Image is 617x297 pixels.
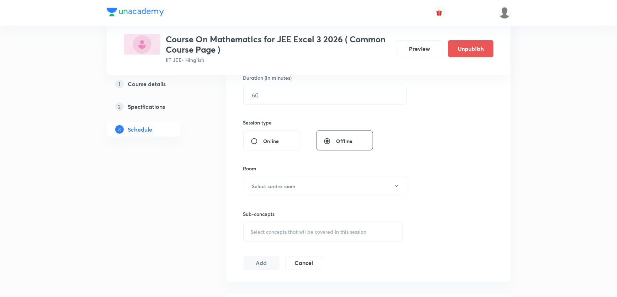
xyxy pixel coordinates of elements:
a: 2Specifications [107,99,203,113]
button: Unpublish [448,40,494,57]
h6: Select centre room [252,182,296,190]
button: Add [243,256,280,270]
p: IIT JEE • Hinglish [166,56,391,64]
h6: Sub-concepts [243,210,403,218]
button: Preview [397,40,442,57]
button: avatar [434,7,445,18]
h6: Duration (in minutes) [243,74,292,81]
h6: Session type [243,119,272,126]
input: 60 [244,86,406,104]
button: Cancel [285,256,322,270]
p: 3 [115,125,124,133]
h3: Course On Mathematics for JEE Excel 3 2026 ( Common Course Page ) [166,34,391,55]
span: Offline [336,137,353,145]
img: Vivek Patil [499,7,511,19]
span: Online [264,137,279,145]
img: Company Logo [107,8,164,16]
button: Select centre room [243,176,408,196]
h5: Schedule [128,125,153,133]
img: avatar [436,10,442,16]
h5: Specifications [128,102,165,111]
a: 1Course details [107,76,203,91]
img: B92E325F-0F22-4D88-B343-045817B83127_plus.png [124,34,160,55]
p: 2 [115,102,124,111]
p: 1 [115,79,124,88]
a: Company Logo [107,8,164,18]
h6: Room [243,165,257,172]
span: Select concepts that wil be covered in this session [251,229,367,235]
h5: Course details [128,79,166,88]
